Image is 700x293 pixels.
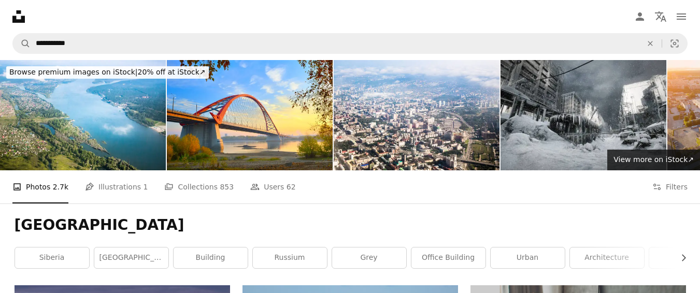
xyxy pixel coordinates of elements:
[287,181,296,193] span: 62
[6,66,209,79] div: 20% off at iStock ↗
[491,247,565,268] a: urban
[671,6,692,27] button: Menu
[250,170,296,203] a: Users 62
[650,6,671,27] button: Language
[15,247,89,268] a: siberia
[94,247,168,268] a: [GEOGRAPHIC_DATA]
[674,247,686,268] button: scroll list to the right
[411,247,485,268] a: office building
[253,247,327,268] a: russium
[164,170,234,203] a: Collections 853
[13,34,31,53] button: Search Unsplash
[15,216,686,235] h1: [GEOGRAPHIC_DATA]
[12,10,25,23] a: Home — Unsplash
[144,181,148,193] span: 1
[607,150,700,170] a: View more on iStock↗
[501,60,666,170] img: Nuclear Winter
[174,247,248,268] a: building
[167,60,333,170] img: Bugrinsky bridge in golden autumn
[652,170,688,203] button: Filters
[570,247,644,268] a: architecture
[613,155,694,164] span: View more on iStock ↗
[85,170,148,203] a: Illustrations 1
[9,68,137,76] span: Browse premium images on iStock |
[662,34,687,53] button: Visual search
[12,33,688,54] form: Find visuals sitewide
[332,247,406,268] a: grey
[220,181,234,193] span: 853
[334,60,499,170] img: Aerial View over Novosibirsk
[630,6,650,27] a: Log in / Sign up
[639,34,662,53] button: Clear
